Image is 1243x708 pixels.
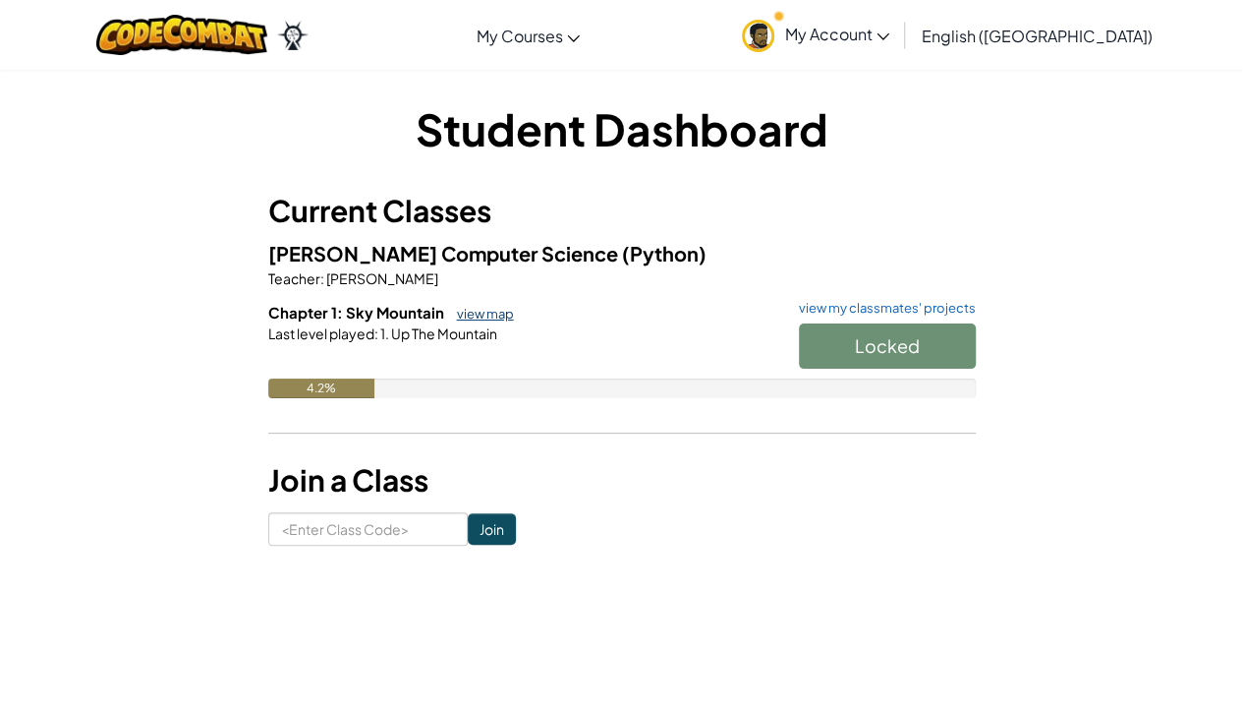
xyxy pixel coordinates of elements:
img: CodeCombat logo [96,15,268,55]
span: [PERSON_NAME] Computer Science [268,241,622,265]
span: Teacher [268,269,320,287]
span: Chapter 1: Sky Mountain [268,303,447,322]
span: : [320,269,324,287]
span: Last level played [268,324,374,342]
input: Join [468,513,516,545]
span: 1. [378,324,389,342]
span: (Python) [622,241,706,265]
a: view map [447,306,514,322]
h1: Student Dashboard [268,98,976,159]
span: My Courses [476,26,562,46]
div: 4.2% [268,379,374,398]
img: Ozaria [277,21,309,50]
span: English ([GEOGRAPHIC_DATA]) [921,26,1152,46]
span: [PERSON_NAME] [324,269,438,287]
a: English ([GEOGRAPHIC_DATA]) [911,9,1161,62]
span: : [374,324,378,342]
span: My Account [784,24,889,44]
a: My Account [732,4,899,66]
img: avatar [742,20,774,52]
h3: Join a Class [268,458,976,502]
input: <Enter Class Code> [268,512,468,546]
h3: Current Classes [268,189,976,233]
a: view my classmates' projects [789,302,976,315]
a: My Courses [466,9,590,62]
span: Up The Mountain [389,324,497,342]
